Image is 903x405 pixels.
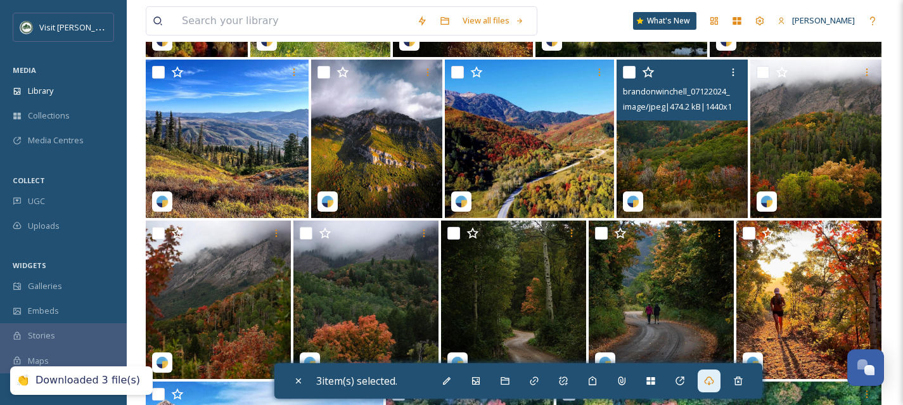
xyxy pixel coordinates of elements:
[633,12,696,30] a: What's New
[156,356,169,369] img: snapsea-logo.png
[28,220,60,232] span: Uploads
[746,356,759,369] img: snapsea-logo.png
[16,374,29,387] div: 👏
[760,195,773,208] img: snapsea-logo.png
[28,280,62,292] span: Galleries
[847,349,884,386] button: Open Chat
[316,374,397,388] span: 3 item(s) selected.
[771,8,861,33] a: [PERSON_NAME]
[28,305,59,317] span: Embeds
[146,221,291,379] img: brandonwinchell_07122024_1212399.jpg
[176,7,411,35] input: Search your library
[456,8,530,33] a: View all files
[792,15,855,26] span: [PERSON_NAME]
[39,21,120,33] span: Visit [PERSON_NAME]
[28,110,70,122] span: Collections
[156,195,169,208] img: snapsea-logo.png
[304,356,316,369] img: snapsea-logo.png
[617,60,748,218] img: brandonwinchell_07122024_1212399.jpg
[627,195,639,208] img: snapsea-logo.png
[20,21,33,34] img: Unknown.png
[445,60,614,218] img: chasin__views_08062024_1380428.jpg
[589,221,734,379] img: brandonwinchell_07122024_1212399.jpg
[293,221,439,379] img: brandonwinchell_07122024_1212399.jpg
[28,195,45,207] span: UGC
[321,195,334,208] img: snapsea-logo.png
[13,65,36,75] span: MEDIA
[451,356,464,369] img: snapsea-logo.png
[750,60,881,218] img: brandonwinchell_07122024_1212399.jpg
[455,195,468,208] img: snapsea-logo.png
[13,260,46,270] span: WIDGETS
[441,221,586,379] img: brandonwinchell_07122024_1212399.jpg
[28,85,53,97] span: Library
[146,60,309,218] img: thirstybird22_07122024_1212397.jpg
[28,355,49,367] span: Maps
[35,374,140,387] div: Downloaded 3 file(s)
[28,330,55,342] span: Stories
[623,85,774,97] span: brandonwinchell_07122024_1212399.jpg
[623,100,745,112] span: image/jpeg | 474.2 kB | 1440 x 1800
[311,60,442,218] img: meanstoalens_07122024_1212398.jpg
[13,176,45,185] span: COLLECT
[736,221,881,379] img: jonisadventures_07122024_1212400.jpg
[599,356,612,369] img: snapsea-logo.png
[28,134,84,146] span: Media Centres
